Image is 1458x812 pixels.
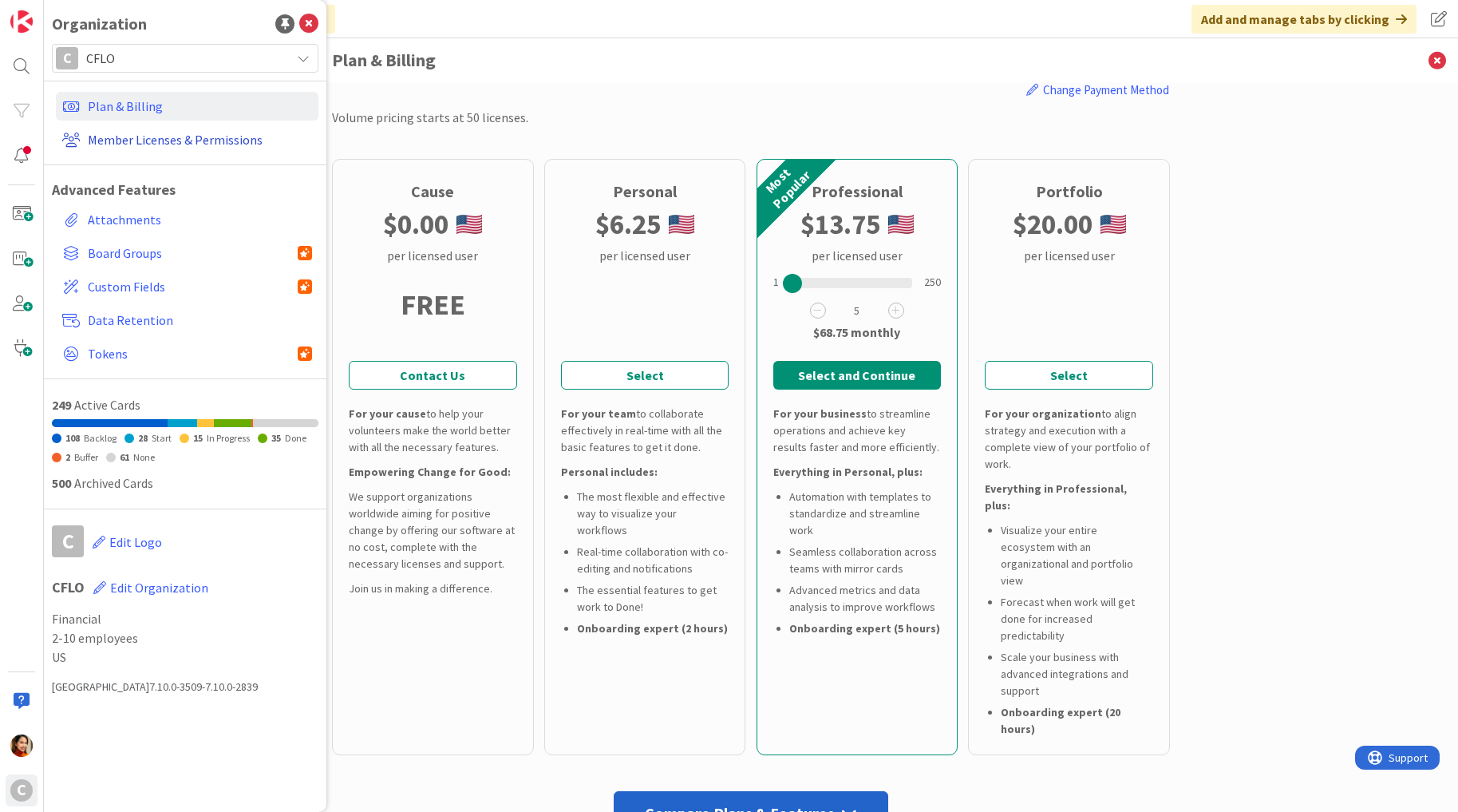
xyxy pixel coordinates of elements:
span: Backlog [84,432,117,444]
li: Seamless collaboration across teams with mirror cards [789,544,942,577]
span: 2-10 employees [52,628,318,648]
div: Personal [613,180,677,204]
span: 500 [52,475,71,491]
span: None [133,451,155,463]
div: Portfolio [1036,180,1103,204]
div: Volume pricing starts at 50 licenses. [332,108,528,127]
span: 249 [52,397,71,413]
span: Financial [52,609,318,628]
button: Select [561,361,729,390]
span: Custom Fields [88,277,298,296]
div: Add and manage tabs by clicking [1191,5,1417,34]
h1: CFLO [52,571,318,604]
span: Board Groups [88,244,298,263]
span: 5 [829,299,885,322]
a: Plan & Billing [56,92,318,121]
div: Personal includes: [561,464,729,481]
div: 250 [924,274,941,291]
div: to help your volunteers make the world better with all the necessary features. [349,406,517,456]
b: $ 20.00 [1013,204,1093,246]
img: us.png [669,215,694,234]
span: Buffer [74,451,98,463]
a: Custom Fields [56,272,318,301]
button: Edit Organization [93,571,209,604]
span: CFLO [86,47,283,69]
b: $ 0.00 [383,204,448,246]
span: 108 [65,432,80,444]
span: In Progress [207,432,250,444]
span: 61 [120,451,129,463]
div: C [52,525,84,557]
div: FREE [401,265,465,345]
h1: Advanced Features [52,181,318,199]
div: Cause [411,180,454,204]
div: Archived Cards [52,473,318,493]
div: 1 [773,274,779,291]
span: Support [34,2,73,22]
a: Data Retention [56,306,318,335]
img: us.png [456,215,482,234]
a: Member Licenses & Permissions [56,125,318,154]
div: Organization [52,12,147,36]
span: 28 [138,432,148,444]
b: For your team [561,406,636,421]
div: Active Cards [52,395,318,414]
span: 35 [271,432,281,444]
a: Tokens [56,339,318,368]
span: US [52,648,318,667]
div: C [56,47,78,69]
span: Edit Logo [109,534,162,550]
b: For your business [773,406,867,421]
a: Board Groups [56,239,318,267]
span: Done [285,432,306,444]
div: to align strategy and execution with a complete view of your portfolio of work. [985,406,1153,473]
div: per licensed user [387,246,478,265]
h3: Plan & Billing [332,38,1170,82]
button: Select and Continue [773,361,942,390]
div: to collaborate effectively in real-time with all the basic features to get it done. [561,406,729,456]
b: Onboarding expert (5 hours) [789,621,940,636]
div: per licensed user [1024,246,1115,265]
li: Automation with templates to standardize and streamline work [789,489,942,539]
li: Advanced metrics and data analysis to improve workflows [789,582,942,616]
span: 2 [65,451,70,463]
button: Change Payment Method [1025,81,1170,101]
b: $ 13.75 [800,204,880,246]
b: $ 6.25 [595,204,661,246]
div: to streamline operations and achieve key results faster and more efficiently. [773,406,942,456]
img: us.png [888,215,914,234]
b: Onboarding expert (20 hours) [1001,705,1120,736]
img: PM [10,735,33,757]
b: For your cause [349,406,426,421]
button: Select [985,361,1153,390]
li: Scale your business with advanced integrations and support [1001,649,1153,699]
div: Everything in Professional, plus: [985,481,1153,514]
div: [GEOGRAPHIC_DATA] 7.10.0-3509-7.10.0-2839 [52,679,318,695]
span: Start [152,432,172,444]
b: For your organization [985,406,1101,421]
span: Data Retention [88,311,312,330]
div: Everything in Personal, plus: [773,464,942,481]
li: Visualize your entire ecosystem with an organizational and portfolio view [1001,522,1153,589]
b: Onboarding expert (2 hours) [577,621,728,636]
div: Join us in making a difference. [349,580,517,597]
div: per licensed user [599,246,690,265]
li: The essential features to get work to Done! [577,582,729,616]
div: Professional [812,180,903,204]
span: 15 [193,432,203,444]
a: Attachments [56,205,318,234]
div: Empowering Change for Good: [349,464,517,481]
div: We support organizations worldwide aiming for positive change by offering our software at no cost... [349,489,517,572]
img: Visit kanbanzone.com [10,10,33,33]
span: Tokens [88,344,298,363]
div: C [10,779,33,802]
button: Edit Logo [92,525,163,559]
li: The most flexible and effective way to visualize your workflows [577,489,729,539]
b: $68.75 monthly [813,324,900,340]
img: us.png [1100,215,1126,234]
div: per licensed user [812,246,903,265]
div: Most Popular [753,160,810,218]
li: Forecast when work will get done for increased predictability [1001,594,1153,644]
a: Contact Us [349,361,517,390]
span: Edit Organization [110,580,208,596]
